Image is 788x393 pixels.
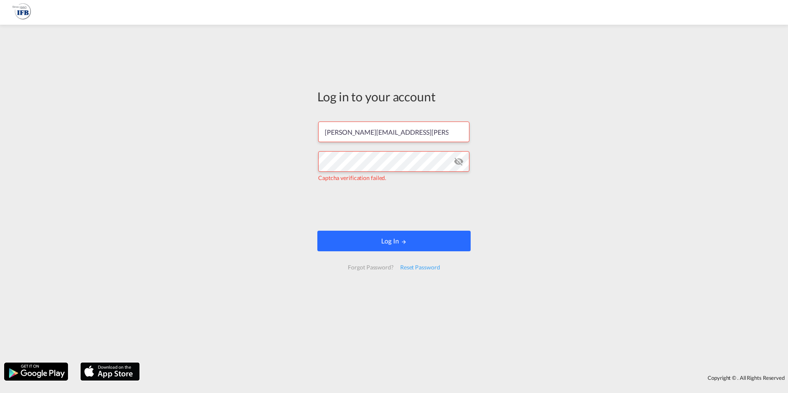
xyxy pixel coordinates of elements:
iframe: reCAPTCHA [331,190,457,222]
div: Reset Password [397,260,443,275]
span: Captcha verification failed. [318,174,386,181]
div: Forgot Password? [345,260,396,275]
div: Log in to your account [317,88,471,105]
img: google.png [3,362,69,381]
input: Enter email/phone number [318,122,469,142]
button: LOGIN [317,231,471,251]
img: 1f261f00256b11eeaf3d89493e6660f9.png [12,3,31,22]
img: apple.png [80,362,141,381]
div: Copyright © . All Rights Reserved [144,371,788,385]
md-icon: icon-eye-off [454,157,464,166]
